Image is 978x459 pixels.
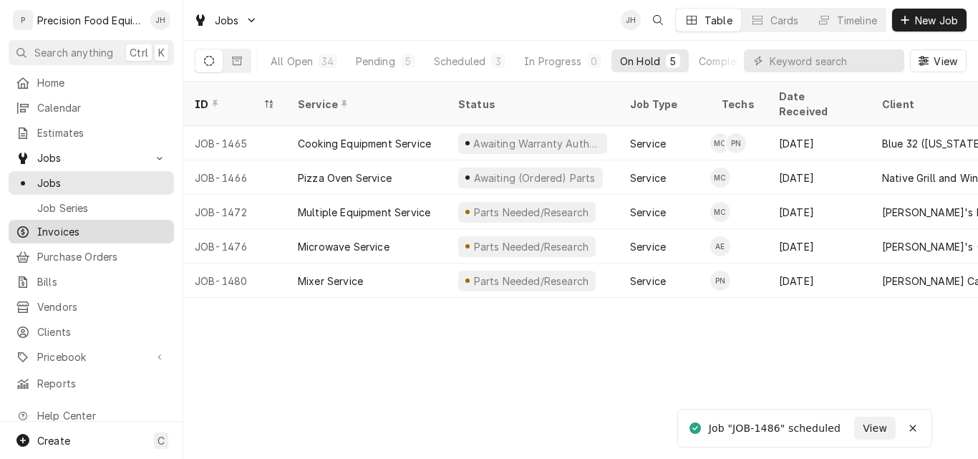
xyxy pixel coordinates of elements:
div: Awaiting Warranty Authorization [472,136,601,151]
div: Timeline [837,13,877,28]
a: Go to Jobs [9,146,174,170]
div: Anthony Ellinger's Avatar [710,236,730,256]
span: Calendar [37,100,167,115]
span: Invoices [37,224,167,239]
button: Search anythingCtrlK [9,40,174,65]
a: Reports [9,372,174,395]
span: Jobs [37,175,167,190]
div: Parts Needed/Research [472,274,590,289]
div: 34 [321,54,334,69]
div: Service [630,170,666,185]
div: Service [630,239,666,254]
div: ID [195,97,261,112]
div: Job "JOB-1486" scheduled [709,421,843,436]
div: All Open [271,54,313,69]
div: Service [630,205,666,220]
div: Date Received [779,89,856,119]
div: JH [150,10,170,30]
a: Clients [9,320,174,344]
span: K [158,45,165,60]
div: [DATE] [768,195,871,229]
a: Job Series [9,196,174,220]
a: Bills [9,270,174,294]
div: 5 [404,54,412,69]
div: [DATE] [768,126,871,160]
span: C [158,433,165,448]
span: Jobs [215,13,239,28]
div: Mike Caster's Avatar [710,202,730,222]
span: Job Series [37,200,167,216]
div: Mixer Service [298,274,363,289]
div: MC [710,168,730,188]
div: JOB-1480 [183,264,286,298]
button: View [854,417,896,440]
div: Status [458,97,604,112]
div: Multiple Equipment Service [298,205,430,220]
div: Completed [699,54,752,69]
div: JOB-1476 [183,229,286,264]
div: JOB-1472 [183,195,286,229]
a: Jobs [9,171,174,195]
div: Pizza Oven Service [298,170,392,185]
span: Vendors [37,299,167,314]
span: Reports [37,376,167,391]
a: Home [9,71,174,95]
div: Mike Caster's Avatar [710,168,730,188]
div: Service [298,97,432,112]
span: Ctrl [130,45,148,60]
div: JH [621,10,641,30]
span: View [931,54,960,69]
div: Job Type [630,97,699,112]
div: 0 [590,54,599,69]
span: Purchase Orders [37,249,167,264]
div: [DATE] [768,264,871,298]
div: Jason Hertel's Avatar [621,10,641,30]
div: Awaiting (Ordered) Parts [472,170,596,185]
div: Parts Needed/Research [472,239,590,254]
div: MC [710,133,730,153]
span: Create [37,435,70,447]
div: 5 [669,54,677,69]
span: Jobs [37,150,145,165]
div: JOB-1466 [183,160,286,195]
div: [DATE] [768,160,871,195]
div: [DATE] [768,229,871,264]
a: Invoices [9,220,174,243]
div: Pete Nielson's Avatar [726,133,746,153]
span: Help Center [37,408,165,423]
span: Pricebook [37,349,145,364]
a: Go to Jobs [188,9,263,32]
div: P [13,10,33,30]
button: View [910,49,967,72]
span: Clients [37,324,167,339]
div: Microwave Service [298,239,389,254]
span: Search anything [34,45,113,60]
div: MC [710,202,730,222]
div: Service [630,274,666,289]
div: AE [710,236,730,256]
a: Calendar [9,96,174,120]
div: On Hold [620,54,660,69]
div: PN [726,133,746,153]
div: Scheduled [434,54,485,69]
div: Mike Caster's Avatar [710,133,730,153]
div: Service [630,136,666,151]
div: Techs [722,97,756,112]
div: Pete Nielson's Avatar [710,271,730,291]
div: Cards [770,13,799,28]
span: View [860,421,890,436]
a: Estimates [9,121,174,145]
button: New Job [892,9,967,32]
button: Open search [647,9,669,32]
span: New Job [912,13,961,28]
input: Keyword search [770,49,897,72]
div: JOB-1465 [183,126,286,160]
span: Bills [37,274,167,289]
span: Estimates [37,125,167,140]
div: Cooking Equipment Service [298,136,431,151]
div: Parts Needed/Research [472,205,590,220]
div: PN [710,271,730,291]
div: Precision Food Equipment LLC [37,13,142,28]
div: Table [705,13,732,28]
span: Home [37,75,167,90]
